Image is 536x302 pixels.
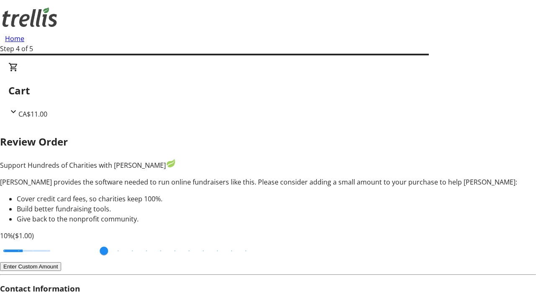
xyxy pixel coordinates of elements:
h2: Cart [8,83,528,98]
li: Cover credit card fees, so charities keep 100%. [17,194,536,204]
span: CA$11.00 [18,109,47,119]
li: Give back to the nonprofit community. [17,214,536,224]
li: Build better fundraising tools. [17,204,536,214]
div: CartCA$11.00 [8,62,528,119]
